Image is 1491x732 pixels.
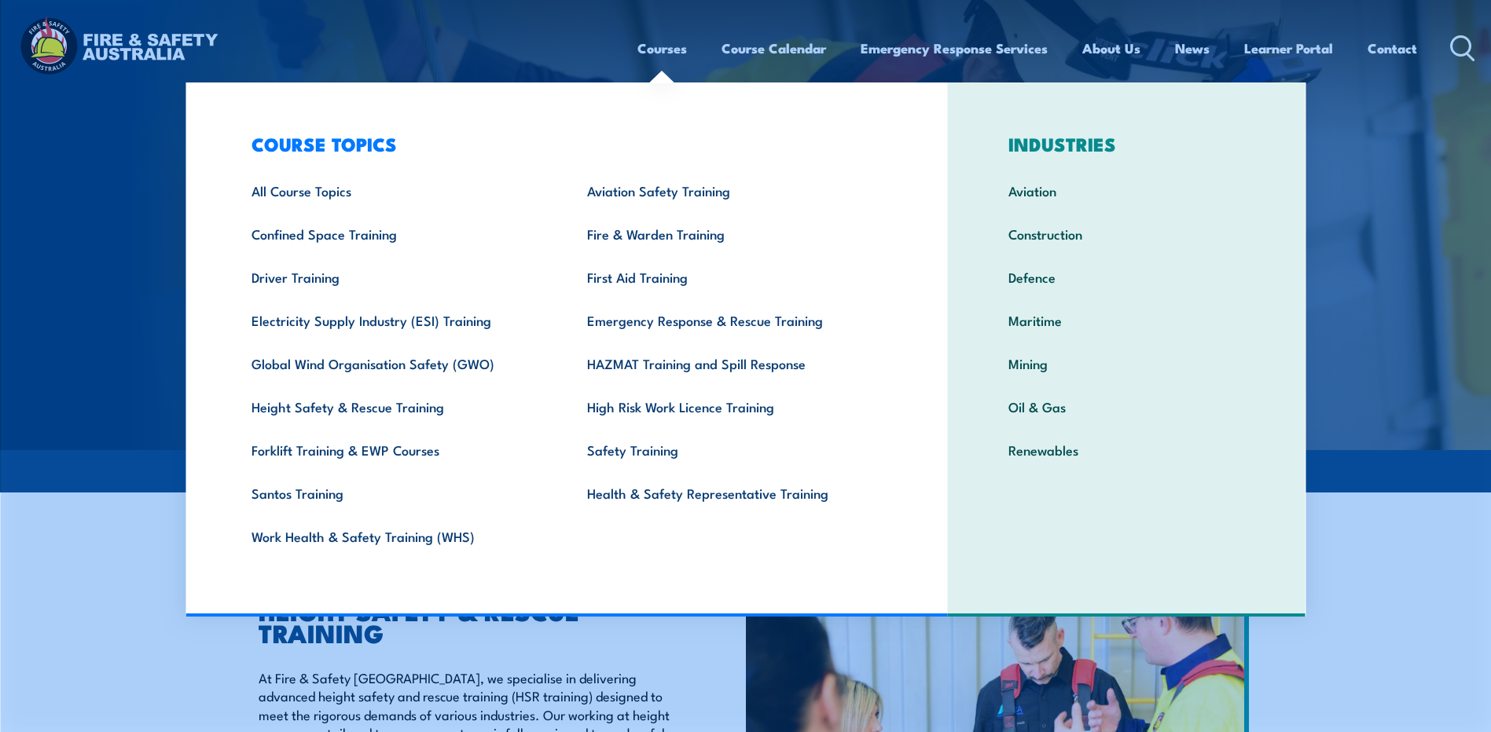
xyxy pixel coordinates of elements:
a: First Aid Training [563,255,898,298]
a: Oil & Gas [984,385,1269,428]
a: HAZMAT Training and Spill Response [563,342,898,385]
a: All Course Topics [227,169,563,212]
a: Mining [984,342,1269,385]
a: Contact [1368,27,1417,69]
a: Construction [984,212,1269,255]
a: Emergency Response & Rescue Training [563,298,898,342]
a: Driver Training [227,255,563,298]
a: Health & Safety Representative Training [563,471,898,514]
a: Work Health & Safety Training (WHS) [227,514,563,558]
a: News [1175,27,1210,69]
a: Emergency Response Services [861,27,1048,69]
a: Height Safety & Rescue Training [227,385,563,428]
h3: INDUSTRIES [984,133,1269,155]
a: Courses [637,27,687,69]
a: Global Wind Organisation Safety (GWO) [227,342,563,385]
a: High Risk Work Licence Training [563,385,898,428]
a: Aviation [984,169,1269,212]
a: Safety Training [563,428,898,471]
a: Learner Portal [1244,27,1333,69]
a: Maritime [984,298,1269,342]
a: Forklift Training & EWP Courses [227,428,563,471]
a: Renewables [984,428,1269,471]
h3: COURSE TOPICS [227,133,898,155]
a: Confined Space Training [227,212,563,255]
a: Aviation Safety Training [563,169,898,212]
a: Defence [984,255,1269,298]
a: Fire & Warden Training [563,212,898,255]
a: Electricity Supply Industry (ESI) Training [227,298,563,342]
a: About Us [1082,27,1140,69]
a: Santos Training [227,471,563,514]
h2: HEIGHT SAFETY & RESCUE TRAINING [259,599,674,643]
a: Course Calendar [722,27,826,69]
